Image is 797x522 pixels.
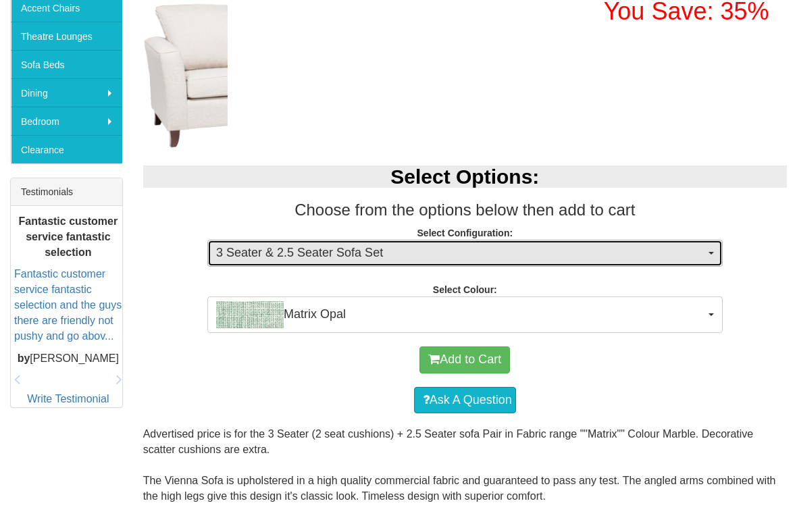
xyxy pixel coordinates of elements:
[216,301,284,328] img: Matrix Opal
[417,228,513,238] strong: Select Configuration:
[11,135,122,163] a: Clearance
[433,284,497,295] strong: Select Colour:
[419,346,510,373] button: Add to Cart
[14,269,122,342] a: Fantastic customer service fantastic selection and the guys there are friendly not pushy and go a...
[143,201,787,219] h3: Choose from the options below then add to cart
[216,301,705,328] span: Matrix Opal
[207,296,723,333] button: Matrix OpalMatrix Opal
[207,240,723,267] button: 3 Seater & 2.5 Seater Sofa Set
[18,215,118,258] b: Fantastic customer service fantastic selection
[27,393,109,404] a: Write Testimonial
[14,351,122,367] p: [PERSON_NAME]
[18,353,30,364] b: by
[11,22,122,50] a: Theatre Lounges
[414,387,516,414] a: Ask A Question
[11,107,122,135] a: Bedroom
[11,78,122,107] a: Dining
[216,244,705,262] span: 3 Seater & 2.5 Seater Sofa Set
[390,165,539,188] b: Select Options:
[11,178,122,206] div: Testimonials
[11,50,122,78] a: Sofa Beds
